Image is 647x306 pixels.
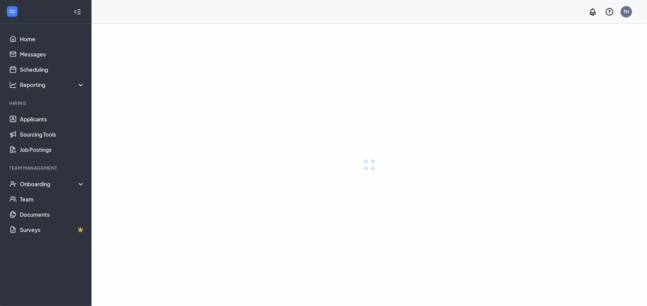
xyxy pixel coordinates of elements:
[20,142,85,157] a: Job Postings
[20,180,85,188] div: Onboarding
[20,222,85,237] a: SurveysCrown
[624,8,629,15] div: TH
[9,180,17,188] svg: UserCheck
[20,207,85,222] a: Documents
[20,192,85,207] a: Team
[74,8,81,16] svg: Collapse
[20,81,85,89] div: Reporting
[20,127,85,142] a: Sourcing Tools
[9,100,83,106] div: Hiring
[20,62,85,77] a: Scheduling
[605,7,614,16] svg: QuestionInfo
[20,111,85,127] a: Applicants
[20,31,85,47] a: Home
[588,7,597,16] svg: Notifications
[9,81,17,89] svg: Analysis
[8,8,16,15] svg: WorkstreamLogo
[9,165,83,171] div: Team Management
[20,47,85,62] a: Messages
